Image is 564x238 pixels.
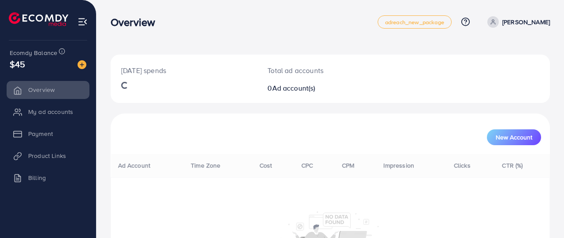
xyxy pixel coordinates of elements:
button: New Account [487,129,541,145]
h3: Overview [111,16,162,29]
span: adreach_new_package [385,19,444,25]
p: [PERSON_NAME] [502,17,550,27]
p: [DATE] spends [121,65,246,76]
span: New Account [496,134,532,140]
img: logo [9,12,68,26]
a: adreach_new_package [378,15,452,29]
span: Ad account(s) [272,83,315,93]
span: $45 [10,58,25,70]
span: Ecomdy Balance [10,48,57,57]
p: Total ad accounts [267,65,356,76]
img: menu [78,17,88,27]
a: [PERSON_NAME] [484,16,550,28]
img: image [78,60,86,69]
h2: 0 [267,84,356,92]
